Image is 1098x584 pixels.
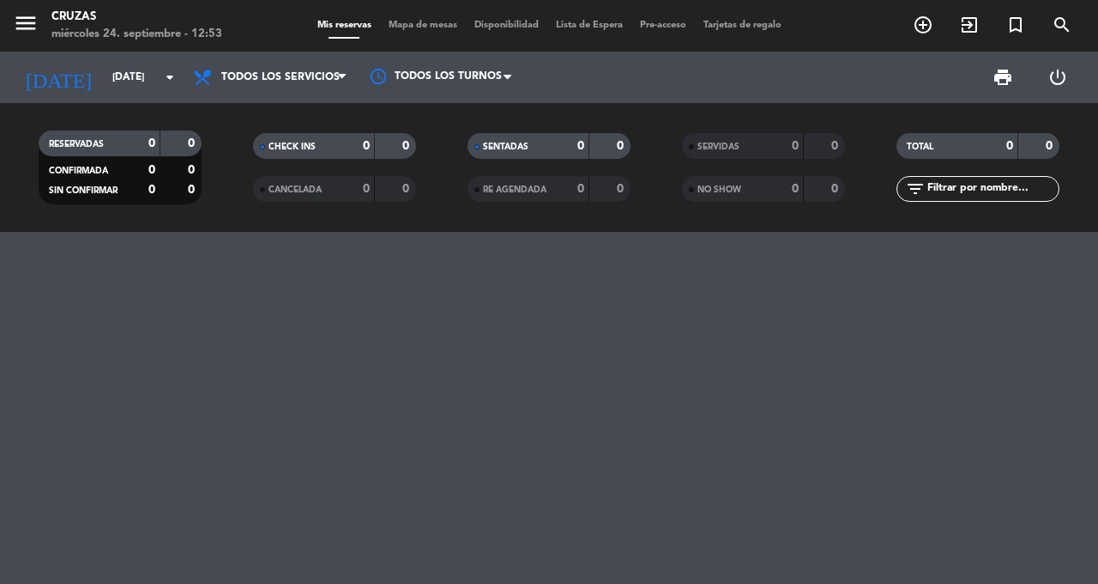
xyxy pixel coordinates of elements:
span: Pre-acceso [631,21,695,30]
span: Mapa de mesas [380,21,466,30]
i: exit_to_app [959,15,980,35]
span: NO SHOW [697,186,741,194]
strong: 0 [831,183,842,195]
span: Disponibilidad [466,21,547,30]
div: LOG OUT [1030,52,1085,103]
i: arrow_drop_down [160,67,180,88]
strong: 0 [831,140,842,152]
strong: 0 [792,140,799,152]
i: filter_list [905,179,926,199]
strong: 0 [617,183,627,195]
span: SENTADAS [483,143,528,151]
i: [DATE] [13,58,104,96]
span: CONFIRMADA [49,167,108,175]
strong: 0 [188,184,198,196]
div: miércoles 24. septiembre - 12:53 [51,26,222,43]
strong: 0 [1046,140,1056,152]
i: turned_in_not [1005,15,1026,35]
strong: 0 [577,140,584,152]
span: RESERVADAS [49,140,104,149]
span: CHECK INS [268,143,316,151]
input: Filtrar por nombre... [926,179,1059,198]
strong: 0 [402,140,413,152]
strong: 0 [188,164,198,176]
strong: 0 [792,183,799,195]
span: Mis reservas [309,21,380,30]
strong: 0 [148,164,155,176]
strong: 0 [1006,140,1013,152]
strong: 0 [148,184,155,196]
span: SIN CONFIRMAR [49,186,118,195]
span: Lista de Espera [547,21,631,30]
strong: 0 [188,137,198,149]
strong: 0 [617,140,627,152]
span: Tarjetas de regalo [695,21,790,30]
strong: 0 [577,183,584,195]
i: search [1052,15,1072,35]
button: menu [13,10,39,42]
i: add_circle_outline [913,15,933,35]
span: RE AGENDADA [483,186,546,194]
span: Todos los servicios [221,71,340,83]
div: Cruzas [51,9,222,26]
i: menu [13,10,39,36]
strong: 0 [363,183,370,195]
strong: 0 [148,137,155,149]
span: CANCELADA [268,186,322,194]
strong: 0 [363,140,370,152]
i: power_settings_new [1047,67,1068,88]
span: TOTAL [907,143,933,151]
strong: 0 [402,183,413,195]
span: print [992,67,1013,88]
span: SERVIDAS [697,143,739,151]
